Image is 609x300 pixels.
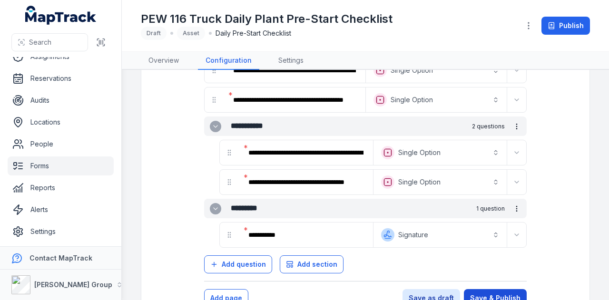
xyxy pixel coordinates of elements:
[509,118,525,135] button: more-detail
[210,96,218,104] svg: drag
[226,178,233,186] svg: drag
[375,172,505,193] button: Single Option
[210,121,221,132] button: Expand
[8,156,114,175] a: Forms
[8,200,114,219] a: Alerts
[141,52,187,70] a: Overview
[509,145,524,160] button: Expand
[141,27,167,40] div: Draft
[8,113,114,132] a: Locations
[368,89,505,110] button: Single Option
[34,281,112,289] strong: [PERSON_NAME] Group
[271,52,311,70] a: Settings
[205,90,224,109] div: drag
[509,174,524,190] button: Expand
[11,33,88,51] button: Search
[509,92,524,107] button: Expand
[541,17,590,35] button: Publish
[241,172,371,193] div: :r9la:-form-item-label
[226,231,233,239] svg: drag
[29,254,92,262] strong: Contact MapTrack
[509,63,524,78] button: Expand
[210,203,221,214] button: Expand
[476,205,505,213] span: 1 question
[29,38,51,47] span: Search
[141,11,393,27] h1: PEW 116 Truck Daily Plant Pre-Start Checklist
[222,260,266,269] span: Add question
[177,27,205,40] div: Asset
[472,123,505,130] span: 2 questions
[205,61,224,80] div: drag
[210,67,218,74] svg: drag
[8,222,114,241] a: Settings
[241,142,371,163] div: :r9l4:-form-item-label
[226,60,363,81] div: :r9kk:-form-item-label
[375,142,505,163] button: Single Option
[220,143,239,162] div: drag
[8,91,114,110] a: Audits
[198,52,259,70] a: Configuration
[509,227,524,242] button: Expand
[216,29,291,38] span: Daily Pre-Start Checklist
[226,89,363,110] div: :r9kq:-form-item-label
[368,60,505,81] button: Single Option
[25,6,97,25] a: MapTrack
[220,225,239,244] div: drag
[8,135,114,154] a: People
[375,224,505,245] button: Signature
[241,224,371,245] div: :r9lk:-form-item-label
[8,178,114,197] a: Reports
[8,69,114,88] a: Reservations
[220,173,239,192] div: drag
[280,255,344,273] button: Add section
[509,201,525,217] button: more-detail
[226,149,233,156] svg: drag
[204,255,272,273] button: Add question
[297,260,337,269] span: Add section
